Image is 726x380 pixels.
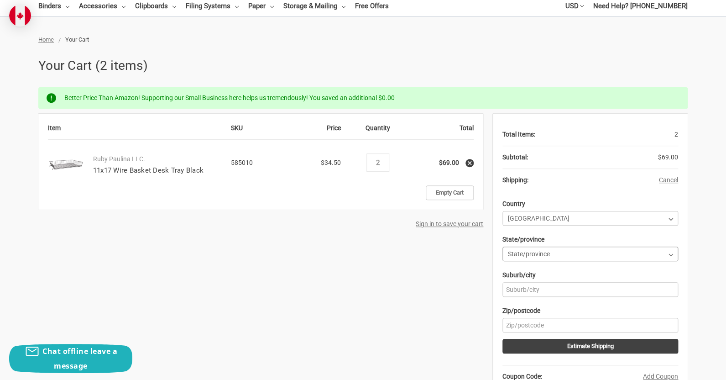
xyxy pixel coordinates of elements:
a: Sign in to save your cart [416,220,483,227]
span: Chat offline leave a message [42,346,117,371]
a: 11x17 Wire Basket Desk Tray Black [93,166,204,174]
img: 11x17 Wire Basket Desk Tray Black [48,145,84,180]
button: Cancel [659,175,678,185]
button: Estimate Shipping [502,339,678,354]
strong: Subtotal: [502,153,528,161]
span: 585010 [231,159,253,166]
img: duty and tax information for Canada [9,5,31,26]
div: 2 [535,123,678,146]
input: Suburb/city [502,282,678,297]
th: Price [282,123,346,140]
th: Total [410,123,474,140]
a: Empty Cart [426,185,474,200]
span: $69.00 [658,153,678,161]
th: Item [48,123,231,140]
span: Better Price Than Amazon! Supporting our Small Business here helps us tremendously! You saved an ... [64,94,395,101]
label: Zip/postcode [502,303,540,318]
th: SKU [231,123,282,140]
p: Ruby Paulina LLC. [93,154,222,164]
strong: $69.00 [439,159,459,166]
strong: Coupon Code: [502,373,542,380]
label: State/province [502,232,544,247]
label: Country [502,196,525,211]
strong: Shipping: [502,176,528,184]
input: Zip/postcode [502,318,678,332]
strong: Total Items: [502,131,535,138]
th: Quantity [346,123,410,140]
span: Your Cart [65,36,89,43]
label: Suburb/city [502,268,536,282]
h1: Your Cart (2 items) [38,56,688,75]
a: Home [38,36,54,43]
button: Chat offline leave a message [9,344,132,373]
span: $34.50 [321,159,341,166]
